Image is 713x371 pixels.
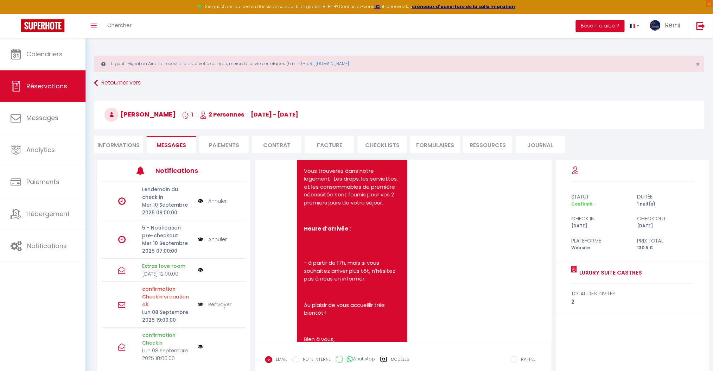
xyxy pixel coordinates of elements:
div: Website [567,245,632,251]
p: 5 - Notification pre-checkout [142,224,193,239]
span: [PERSON_NAME] [104,110,176,119]
div: 130.5 € [633,245,699,251]
li: Journal [516,136,565,153]
p: Mer 10 Septembre 2025 08:00:00 [142,201,193,216]
a: [URL][DOMAIN_NAME] [305,61,349,67]
p: Motif d'échec d'envoi [142,285,193,308]
li: Paiements [199,136,249,153]
div: Plateforme [567,237,632,245]
button: Besoin d'aide ? [576,20,625,32]
span: Chercher [107,21,132,29]
b: Heure d’arrivée : [304,225,351,232]
span: Notifications [27,241,67,250]
img: logout [696,21,705,30]
span: Rémi [665,21,680,30]
img: NO IMAGE [198,267,203,273]
label: RAPPEL [518,356,536,364]
a: Chercher [102,14,137,38]
li: Contrat [252,136,301,153]
img: NO IMAGE [198,235,203,243]
label: EMAIL [272,356,287,364]
span: Messages [157,141,186,149]
div: statut [567,193,632,201]
li: Informations [94,136,143,153]
div: check out [633,214,699,223]
label: WhatsApp [343,356,375,364]
span: Calendriers [26,50,63,58]
div: 2 [572,298,694,306]
div: durée [633,193,699,201]
a: Retourner vers [94,77,705,89]
a: Annuler [209,197,227,205]
p: Bien à vous, [304,335,400,344]
img: NO IMAGE [198,344,203,350]
span: Paiements [26,177,59,186]
a: créneaux d'ouverture de la salle migration [412,4,515,10]
label: NOTE INTERNE [299,356,331,364]
span: Messages [26,113,58,122]
a: ICI [374,4,381,10]
span: Réservations [26,82,67,90]
img: NO IMAGE [198,301,203,308]
a: Renvoyer [209,301,232,308]
div: Urgent : Migration Airbnb nécessaire pour votre compte, merci de suivre ces étapes (5 min) - [94,56,705,72]
span: Hébergement [26,209,70,218]
label: Modèles [391,356,409,369]
button: Ouvrir le widget de chat LiveChat [6,3,27,24]
p: Lun 08 Septembre 2025 19:00:00 [142,308,193,324]
a: Luxury Suite Castres [577,269,642,277]
p: Mer 10 Septembre 2025 07:00:00 [142,239,193,255]
a: ... Rémi [645,14,689,38]
span: × [696,60,700,69]
img: Super Booking [21,19,64,32]
div: check in [567,214,632,223]
div: Prix total [633,237,699,245]
p: Vous trouverez dans notre logement : Les draps, les serviettes, et les consommables de première n... [304,167,400,207]
p: [DATE] 12:00:00 [142,270,193,278]
p: Lun 08 Septembre 2025 18:00:00 [142,347,193,362]
li: Facture [305,136,354,153]
li: CHECKLISTS [358,136,407,153]
p: confirmation Checkin [142,331,193,347]
p: Au plaisir de vous accueillir très bientôt ! [304,301,400,317]
img: ... [650,20,661,31]
img: NO IMAGE [198,197,203,205]
span: 2 Personnes [200,111,244,119]
div: total des invités [572,289,694,298]
p: Lendemain du check in [142,185,193,201]
span: Analytics [26,145,55,154]
p: - à partir de 17h, mais si vous souhaitez arriver plus tôt, n'hésitez pas à nous en informer. [304,259,400,283]
div: [DATE] [633,223,699,229]
div: 1 nuit(s) [633,201,699,208]
li: FORMULAIRES [410,136,460,153]
span: [DATE] - [DATE] [251,111,298,119]
p: Extras love room [142,262,193,270]
div: [DATE] [567,223,632,229]
h3: Notifications [155,163,215,178]
button: Close [696,61,700,68]
span: 1 [182,111,193,119]
a: Annuler [209,235,227,243]
li: Ressources [463,136,513,153]
span: Confirmé [572,201,593,207]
